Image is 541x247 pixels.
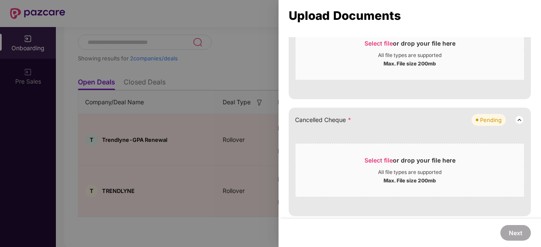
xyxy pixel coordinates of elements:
[378,52,442,59] div: All file types are supported
[514,115,524,125] img: svg+xml;base64,PHN2ZyB3aWR0aD0iMjQiIGhlaWdodD0iMjQiIHZpZXdCb3g9IjAgMCAyNCAyNCIgZmlsbD0ibm9uZSIgeG...
[384,176,436,184] div: Max. File size 200mb
[364,156,455,169] div: or drop your file here
[378,169,442,176] div: All file types are supported
[500,225,531,241] button: Next
[384,59,436,67] div: Max. File size 200mb
[364,157,393,164] span: Select file
[289,11,531,20] div: Upload Documents
[295,115,351,125] span: Cancelled Cheque
[295,150,524,190] span: Select fileor drop your file hereAll file types are supportedMax. File size 200mb
[295,33,524,73] span: Select fileor drop your file hereAll file types are supportedMax. File size 200mb
[364,39,455,52] div: or drop your file here
[480,116,502,124] div: Pending
[364,40,393,47] span: Select file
